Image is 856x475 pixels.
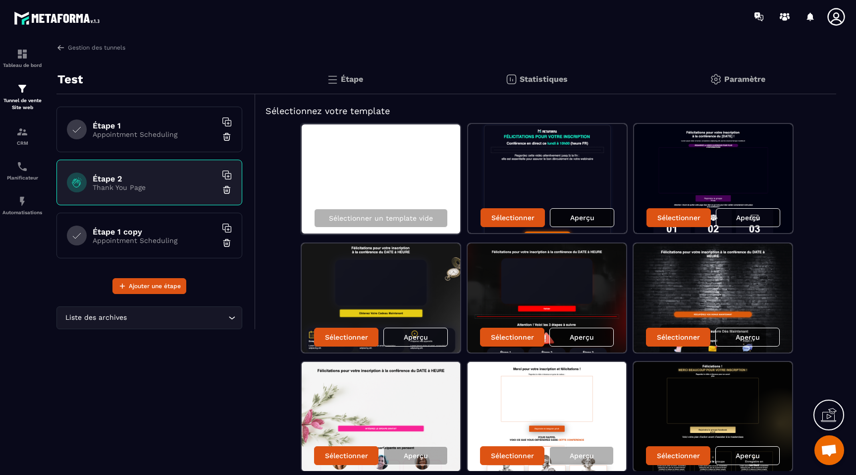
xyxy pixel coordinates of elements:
img: formation [16,48,28,60]
p: Appointment Scheduling [93,130,216,138]
img: bars.0d591741.svg [326,73,338,85]
img: image [634,243,792,353]
p: Sélectionner [657,452,700,460]
p: Sélectionner [657,214,700,222]
h6: Étape 1 [93,121,216,130]
p: Thank You Page [93,183,216,191]
p: Aperçu [736,214,760,222]
p: Statistiques [520,74,568,84]
p: Aperçu [570,452,594,460]
p: Paramètre [724,74,765,84]
h6: Étape 2 [93,174,216,183]
a: automationsautomationsAutomatisations [2,188,42,223]
a: schedulerschedulerPlanificateur [2,153,42,188]
img: trash [222,238,232,248]
a: formationformationCRM [2,119,42,153]
p: Planificateur [2,175,42,180]
img: logo [14,9,103,27]
p: Sélectionner [657,333,700,341]
p: Sélectionner [491,452,534,460]
input: Search for option [129,312,226,323]
p: CRM [2,140,42,146]
p: Appointment Scheduling [93,237,216,244]
img: setting-gr.5f69749f.svg [710,73,722,85]
img: image [634,362,792,471]
p: Aperçu [404,452,428,460]
p: Aperçu [570,214,594,222]
p: Sélectionner [491,214,535,222]
h6: Étape 1 copy [93,227,216,237]
p: Étape [341,74,363,84]
img: formation [16,83,28,95]
div: Search for option [56,306,242,329]
p: Aperçu [736,452,760,460]
img: formation [16,126,28,138]
img: trash [222,132,232,142]
img: stats.20deebd0.svg [505,73,517,85]
p: Test [57,69,83,89]
img: image [468,243,626,353]
span: Ajouter une étape [129,281,181,291]
a: formationformationTunnel de vente Site web [2,75,42,119]
p: Sélectionner [491,333,534,341]
p: Tunnel de vente Site web [2,97,42,111]
p: Automatisations [2,210,42,215]
div: Ouvrir le chat [814,435,844,465]
a: Gestion des tunnels [56,43,125,52]
a: formationformationTableau de bord [2,41,42,75]
h5: Sélectionnez votre template [266,104,826,118]
img: image [302,362,460,471]
p: Tableau de bord [2,62,42,68]
img: image [634,124,793,233]
img: image [302,243,460,353]
p: Sélectionner un template vide [329,214,433,222]
img: image [468,124,627,233]
p: Aperçu [736,333,760,341]
p: Aperçu [404,333,428,341]
p: Sélectionner [325,333,368,341]
button: Ajouter une étape [112,278,186,294]
img: automations [16,195,28,207]
img: arrow [56,43,65,52]
img: image [468,362,626,471]
p: Sélectionner [325,452,368,460]
img: scheduler [16,161,28,173]
p: Aperçu [570,333,594,341]
span: Liste des archives [63,312,129,323]
img: trash [222,185,232,195]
